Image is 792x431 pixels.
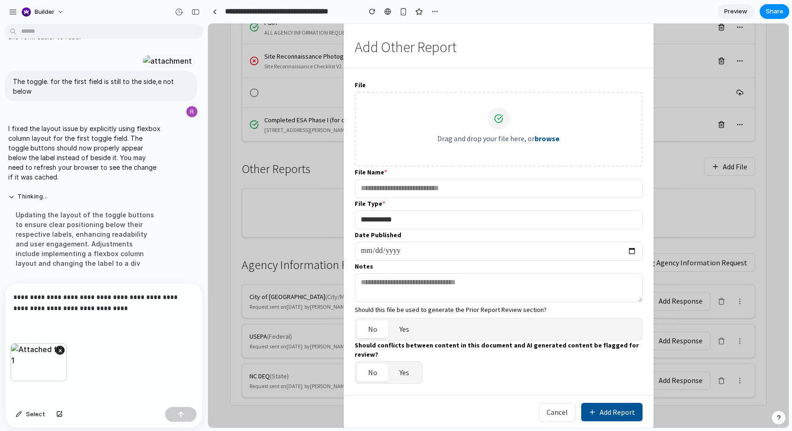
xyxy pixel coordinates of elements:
p: The toggle. for the first field is still to the side,e not below [13,77,189,96]
button: Cancel [331,379,368,398]
button: Select [11,407,50,422]
label: Should conflicts between content in this document and AI generated content be flagged for review? [147,317,435,335]
p: I fixed the layout issue by explicitly using flexbox column layout for the first toggle field. Th... [8,124,162,182]
div: Updating the layout of the toggle buttons to ensure clear positioning below their respective labe... [8,204,162,274]
label: browse [327,110,351,120]
label: Notes [147,238,165,247]
span: builder [35,7,54,17]
label: File [147,57,158,66]
button: Yes [180,297,212,315]
span: Select [26,410,45,419]
span: Preview [724,7,747,16]
button: Yes [180,340,212,358]
button: Add Report [373,379,435,398]
label: File Type [147,175,177,185]
button: Share [760,4,789,19]
a: Preview [717,4,754,19]
button: No [149,297,180,315]
button: builder [18,5,69,19]
span: Share [766,7,783,16]
h2: Add Other Report [147,16,435,32]
button: No [149,340,180,358]
label: Date Published [147,207,193,216]
div: Should this file be used to generate the Prior Report Review section? [147,281,435,291]
label: File Name [147,144,179,153]
button: × [55,346,65,355]
p: Drag and drop your file here, or [162,110,419,123]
